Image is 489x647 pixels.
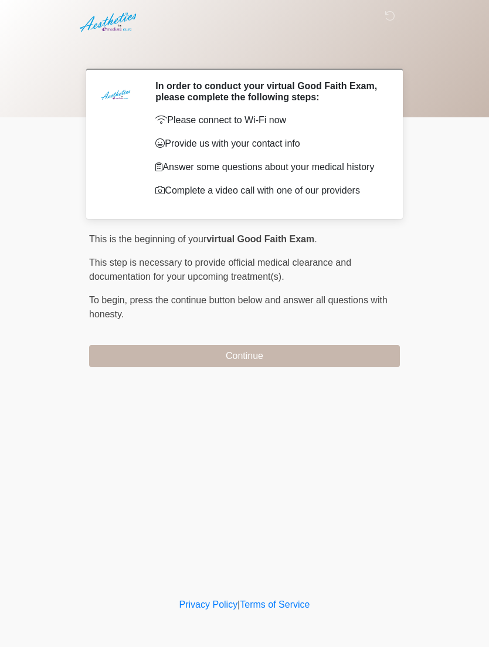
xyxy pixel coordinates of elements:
[314,234,317,244] span: .
[80,42,409,64] h1: ‎ ‎ ‎
[179,599,238,609] a: Privacy Policy
[89,345,400,367] button: Continue
[155,184,382,198] p: Complete a video call with one of our providers
[206,234,314,244] strong: virtual Good Faith Exam
[77,9,141,36] img: Aesthetics by Emediate Cure Logo
[240,599,310,609] a: Terms of Service
[237,599,240,609] a: |
[89,295,130,305] span: To begin,
[155,137,382,151] p: Provide us with your contact info
[89,295,388,319] span: press the continue button below and answer all questions with honesty.
[89,258,351,282] span: This step is necessary to provide official medical clearance and documentation for your upcoming ...
[98,80,133,116] img: Agent Avatar
[155,113,382,127] p: Please connect to Wi-Fi now
[89,234,206,244] span: This is the beginning of your
[155,160,382,174] p: Answer some questions about your medical history
[155,80,382,103] h2: In order to conduct your virtual Good Faith Exam, please complete the following steps:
